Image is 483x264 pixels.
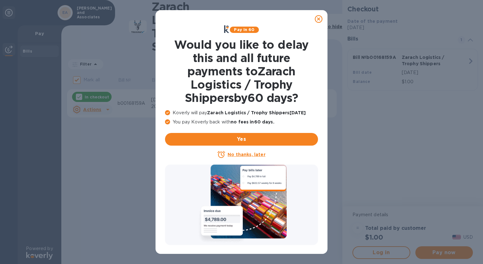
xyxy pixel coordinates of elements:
b: no fees in 60 days . [231,119,274,124]
span: Yes [170,135,313,143]
b: Pay in 60 [234,27,254,32]
u: No thanks, later [228,152,265,157]
b: Zarach Logistics / Trophy Shippers [DATE] [207,110,306,115]
p: Koverly will pay [165,110,318,116]
button: Yes [165,133,318,146]
h1: Would you like to delay this and all future payments to Zarach Logistics / Trophy Shippers by 60 ... [165,38,318,104]
p: You pay Koverly back with [165,119,318,125]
